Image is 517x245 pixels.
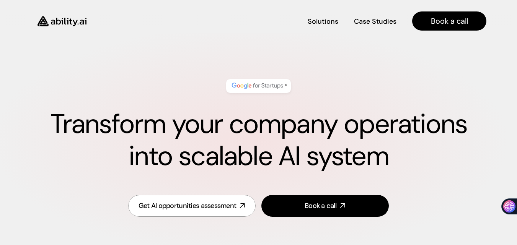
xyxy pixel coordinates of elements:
[308,15,338,28] a: Solutions
[261,195,389,217] a: Book a call
[354,17,396,26] h4: Case Studies
[97,11,486,31] nav: Main navigation
[431,16,468,26] h4: Book a call
[308,17,338,26] h4: Solutions
[139,201,236,211] div: Get AI opportunities assessment
[412,11,486,31] a: Book a call
[31,108,486,172] h1: Transform your company operations into scalable AI system
[128,195,256,217] a: Get AI opportunities assessment
[354,15,397,28] a: Case Studies
[305,201,336,211] div: Book a call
